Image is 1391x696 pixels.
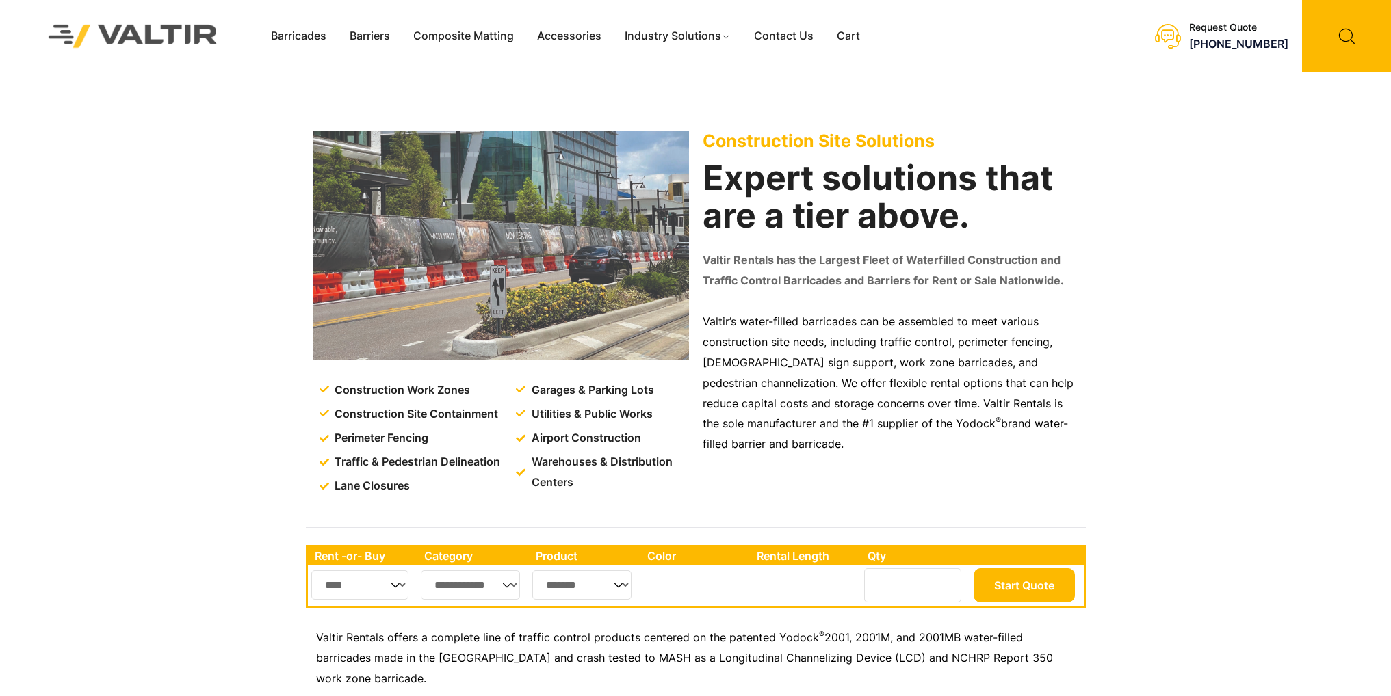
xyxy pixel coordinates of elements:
[331,404,498,425] span: Construction Site Containment
[640,547,751,565] th: Color
[703,131,1079,151] p: Construction Site Solutions
[528,428,641,449] span: Airport Construction
[825,26,872,46] a: Cart
[31,7,235,65] img: Valtir Rentals
[417,547,530,565] th: Category
[331,428,428,449] span: Perimeter Fencing
[528,452,692,493] span: Warehouses & Distribution Centers
[703,250,1079,291] p: Valtir Rentals has the Largest Fleet of Waterfilled Construction and Traffic Control Barricades a...
[316,630,1053,685] span: 2001, 2001M, and 2001MB water-filled barricades made in the [GEOGRAPHIC_DATA] and crash tested to...
[742,26,825,46] a: Contact Us
[613,26,742,46] a: Industry Solutions
[259,26,338,46] a: Barricades
[331,476,410,496] span: Lane Closures
[316,630,819,644] span: Valtir Rentals offers a complete line of traffic control products centered on the patented Yodock
[529,547,640,565] th: Product
[861,547,970,565] th: Qty
[1189,37,1288,51] a: [PHONE_NUMBER]
[528,380,654,401] span: Garages & Parking Lots
[528,404,653,425] span: Utilities & Public Works
[819,629,824,639] sup: ®
[308,547,417,565] th: Rent -or- Buy
[402,26,525,46] a: Composite Matting
[525,26,613,46] a: Accessories
[996,415,1001,425] sup: ®
[974,568,1075,602] button: Start Quote
[331,380,470,401] span: Construction Work Zones
[331,452,500,472] span: Traffic & Pedestrian Delineation
[703,159,1079,235] h2: Expert solutions that are a tier above.
[750,547,861,565] th: Rental Length
[703,312,1079,455] p: Valtir’s water-filled barricades can be assembled to meet various construction site needs, includ...
[1189,22,1288,34] div: Request Quote
[338,26,402,46] a: Barriers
